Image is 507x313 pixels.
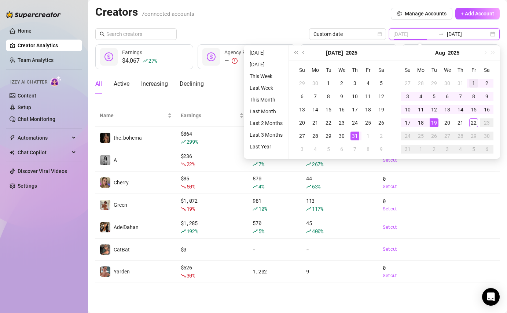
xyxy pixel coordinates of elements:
[324,105,333,114] div: 15
[114,157,117,163] span: A
[383,272,434,279] a: Set cut
[298,79,306,88] div: 29
[427,103,441,116] td: 2025-08-12
[401,77,414,90] td: 2025-07-27
[441,103,454,116] td: 2025-08-13
[100,266,110,277] img: Yarden
[309,116,322,129] td: 2025-07-21
[469,92,478,101] div: 8
[298,132,306,140] div: 27
[403,92,412,101] div: 3
[337,118,346,127] div: 23
[364,145,372,154] div: 8
[467,143,480,156] td: 2025-09-05
[148,57,157,64] span: 27 %
[100,244,110,255] img: CatBat
[378,32,382,36] span: calendar
[322,77,335,90] td: 2025-07-01
[324,79,333,88] div: 1
[467,129,480,143] td: 2025-08-29
[224,56,270,65] div: —
[95,80,102,88] div: All
[480,129,493,143] td: 2025-08-30
[181,219,244,235] div: $ 1,285
[95,5,194,19] h2: Creators
[443,132,452,140] div: 27
[324,118,333,127] div: 22
[18,104,31,110] a: Setup
[100,155,110,165] img: A
[403,118,412,127] div: 17
[253,174,297,191] div: 870
[364,132,372,140] div: 1
[350,118,359,127] div: 24
[114,224,139,230] span: AdelDahan
[482,288,500,306] div: Open Intercom Messenger
[258,161,264,167] span: 7 %
[397,11,402,16] span: setting
[337,79,346,88] div: 2
[383,183,434,190] a: Set cut
[441,116,454,129] td: 2025-08-20
[18,28,32,34] a: Home
[18,183,37,189] a: Settings
[375,129,388,143] td: 2025-08-02
[361,129,375,143] td: 2025-08-01
[377,105,386,114] div: 19
[443,79,452,88] div: 30
[348,90,361,103] td: 2025-07-10
[454,77,467,90] td: 2025-07-31
[258,205,267,212] span: 10 %
[6,11,61,18] img: logo-BBDzfeDw.svg
[377,92,386,101] div: 12
[456,132,465,140] div: 28
[456,79,465,88] div: 31
[364,79,372,88] div: 4
[361,103,375,116] td: 2025-07-18
[377,79,386,88] div: 5
[383,156,434,164] a: Set cut
[375,90,388,103] td: 2025-07-12
[414,77,427,90] td: 2025-07-28
[346,45,357,60] button: Choose a year
[253,219,297,235] div: 570
[335,77,348,90] td: 2025-07-02
[114,180,129,185] span: Cherry
[181,152,244,168] div: $ 236
[247,107,286,116] li: Last Month
[375,143,388,156] td: 2025-08-09
[253,206,258,211] span: rise
[438,31,444,37] span: to
[403,145,412,154] div: 31
[224,48,270,56] div: Agency Revenue
[427,90,441,103] td: 2025-08-05
[306,184,311,189] span: rise
[467,103,480,116] td: 2025-08-15
[401,129,414,143] td: 2025-08-24
[306,219,374,235] div: 45
[187,228,198,235] span: 192 %
[324,145,333,154] div: 5
[430,132,438,140] div: 26
[416,132,425,140] div: 25
[403,132,412,140] div: 24
[143,58,148,63] span: rise
[232,58,238,64] span: exclamation-circle
[335,129,348,143] td: 2025-07-30
[10,135,15,141] span: thunderbolt
[348,129,361,143] td: 2025-07-31
[361,90,375,103] td: 2025-07-11
[309,90,322,103] td: 2025-07-07
[350,92,359,101] div: 10
[10,79,47,86] span: Izzy AI Chatter
[181,197,244,213] div: $ 1,072
[469,145,478,154] div: 5
[480,116,493,129] td: 2025-08-23
[350,105,359,114] div: 17
[361,143,375,156] td: 2025-08-08
[114,80,129,88] div: Active
[295,129,309,143] td: 2025-07-27
[456,118,465,127] div: 21
[181,130,244,146] div: $ 864
[18,168,67,174] a: Discover Viral Videos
